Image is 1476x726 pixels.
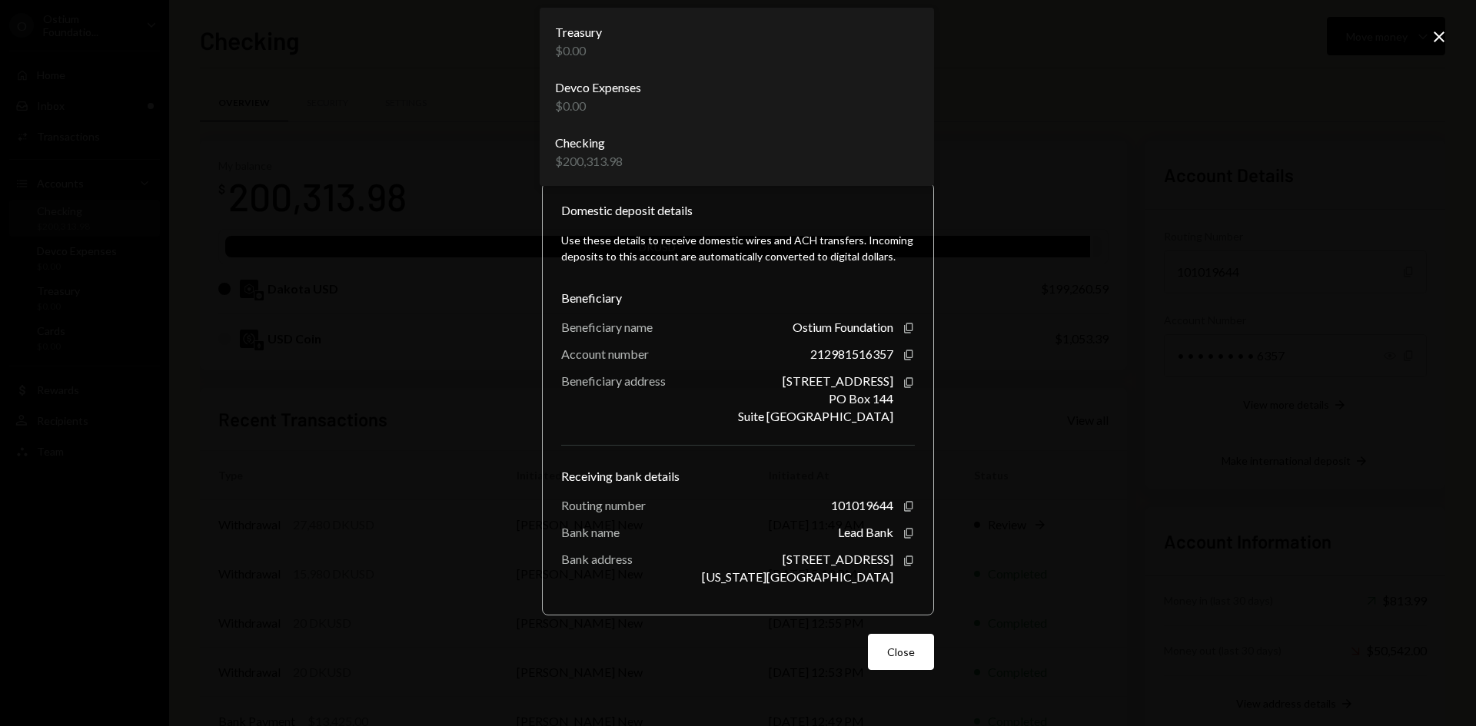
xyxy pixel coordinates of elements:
[831,498,893,512] div: 101019644
[793,320,893,334] div: Ostium Foundation
[561,498,646,512] div: Routing number
[829,391,893,406] div: PO Box 144
[868,634,934,670] button: Close
[555,41,602,60] div: $0.00
[783,373,893,388] div: [STREET_ADDRESS]
[810,346,893,361] div: 212981516357
[555,97,641,115] div: $0.00
[838,525,893,539] div: Lead Bank
[702,569,893,584] div: [US_STATE][GEOGRAPHIC_DATA]
[555,152,623,171] div: $200,313.98
[555,78,641,97] div: Devco Expenses
[555,134,623,152] div: Checking
[738,409,893,423] div: Suite [GEOGRAPHIC_DATA]
[561,232,915,264] div: Use these details to receive domestic wires and ACH transfers. Incoming deposits to this account ...
[561,346,649,361] div: Account number
[561,373,666,388] div: Beneficiary address
[555,23,602,41] div: Treasury
[561,467,915,486] div: Receiving bank details
[561,201,693,220] div: Domestic deposit details
[561,525,620,539] div: Bank name
[561,289,915,307] div: Beneficiary
[561,320,653,334] div: Beneficiary name
[561,552,633,566] div: Bank address
[783,552,893,566] div: [STREET_ADDRESS]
